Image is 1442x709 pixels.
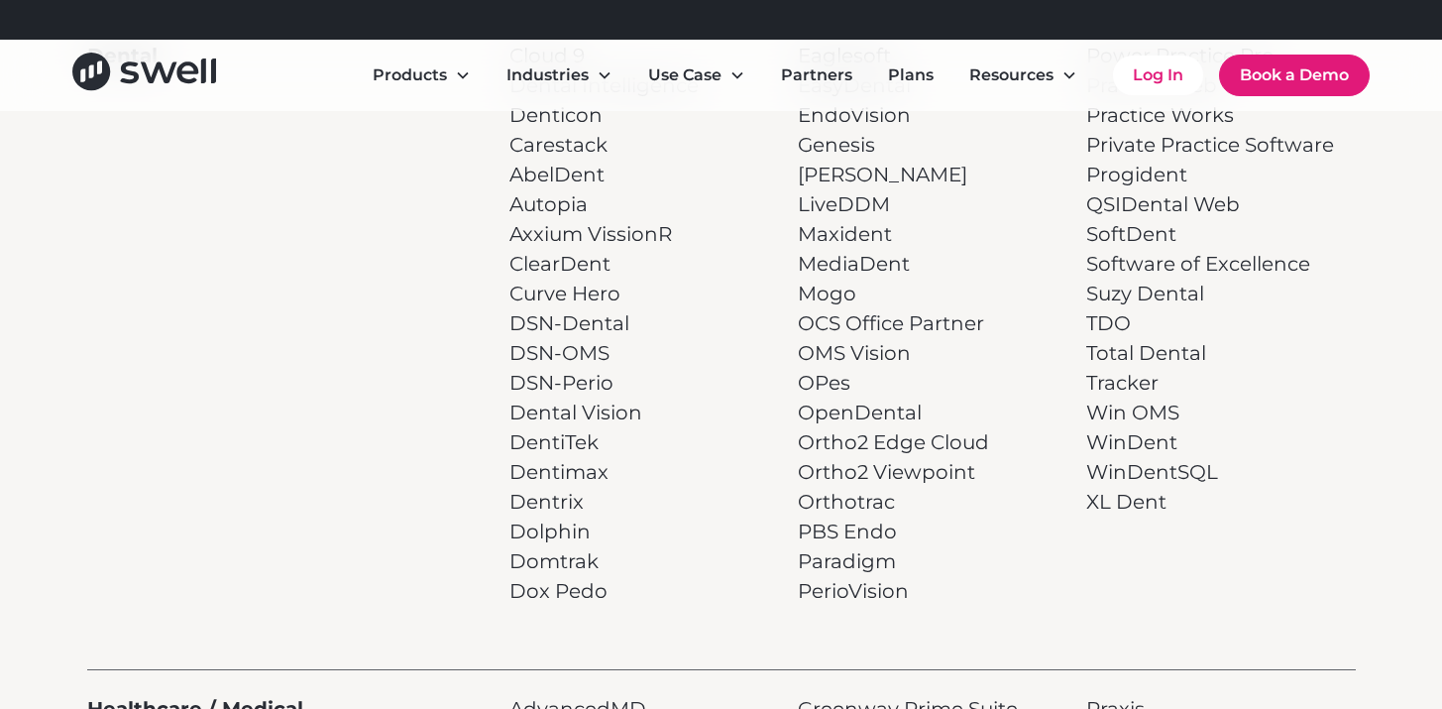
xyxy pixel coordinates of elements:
div: Products [357,56,487,95]
div: Products [373,63,447,87]
a: home [72,53,216,97]
div: Resources [969,63,1054,87]
div: Use Case [632,56,761,95]
a: Partners [765,56,868,95]
div: Industries [491,56,628,95]
a: Book a Demo [1219,55,1370,96]
p: Power Practice Pro Practice Web Practice Works Private Practice Software Progident QSIDental Web ... [1086,41,1334,517]
p: Cloud 9 Dental Intelligence Denticon Carestack AbelDent Autopia Axxium VissionR ClearDent Curve H... [509,41,699,606]
div: Use Case [648,63,721,87]
div: Industries [506,63,589,87]
div: Resources [953,56,1093,95]
p: Eaglesoft EasyDental EndoVision Genesis [PERSON_NAME] LiveDDM Maxident MediaDent Mogo OCS Office ... [798,41,989,606]
a: Log In [1113,56,1203,95]
a: Plans [872,56,949,95]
